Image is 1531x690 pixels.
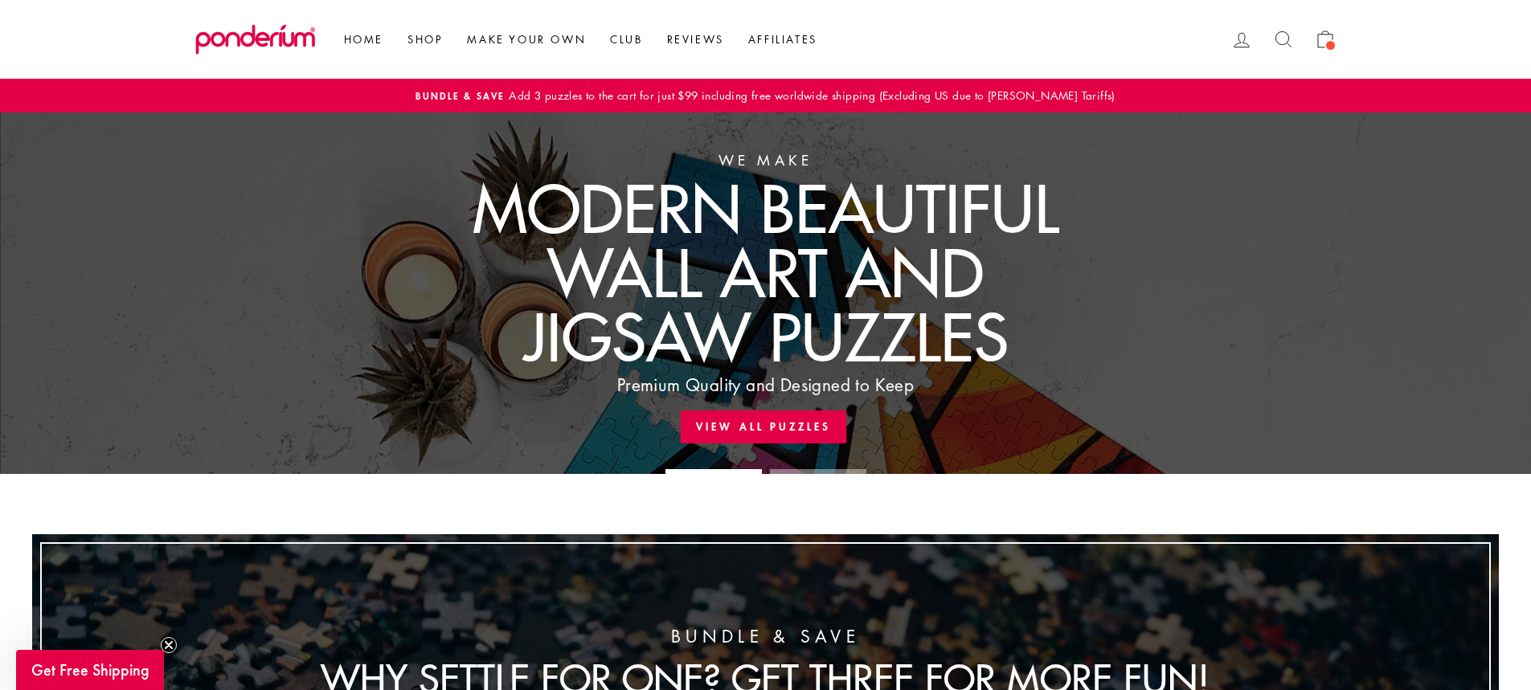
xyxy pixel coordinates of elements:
[680,410,846,443] a: View All Puzzles
[736,25,829,54] a: Affiliates
[16,650,164,690] div: Get Free ShippingClose teaser
[324,25,829,54] ul: Primary
[505,87,1115,103] span: Add 3 puzzles to the cart for just $99 including free worldwide shipping (Excluding US due to [PE...
[665,469,762,474] li: Page dot 1
[770,469,866,474] li: Page dot 2
[31,659,149,680] span: Get Free Shipping
[195,24,316,55] img: Ponderium
[455,25,598,54] a: Make Your Own
[598,25,654,54] a: Club
[655,25,736,54] a: Reviews
[199,87,1332,104] a: Bundle & SaveAdd 3 puzzles to the cart for just $99 including free worldwide shipping (Excluding ...
[317,627,1213,647] div: Bundle & Save
[617,372,914,398] div: Premium Quality and Designed to Keep
[415,88,505,103] span: Bundle & Save
[161,637,177,653] button: Close teaser
[718,149,813,171] div: We make
[395,25,455,54] a: Shop
[332,25,395,54] a: Home
[473,175,1059,368] div: Modern Beautiful Wall art and Jigsaw Puzzles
